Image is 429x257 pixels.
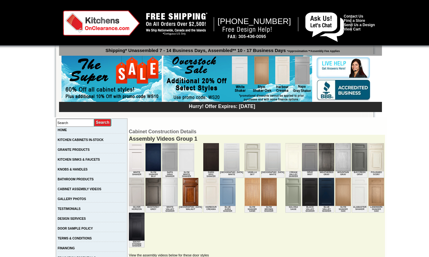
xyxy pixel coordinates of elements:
[352,206,367,213] td: Alabaster Shaker
[368,171,384,178] td: Polished Ivory
[129,129,385,135] td: Cabinet Construction Details
[261,206,277,213] td: Slym Brown Shaker
[344,18,365,23] a: Find a Store
[58,148,90,151] a: GRANITE PRODUCTS
[58,247,75,250] a: FINANCING
[203,206,219,213] td: Harbour Creama
[129,241,145,247] td: Ebony Stained Shaker
[368,206,384,213] td: Landmark Shaker Oak
[302,171,318,178] td: Gray Mist
[62,45,382,53] p: Shipping* Unassembled 7 - 14 Business Days, Assembled** 10 - 17 Business Days
[129,206,145,213] td: Silver Horizon
[58,217,86,220] a: DESIGN SERVICES
[94,118,112,127] input: Submit
[58,168,88,171] a: KNOBS & HANDLES
[58,237,92,240] a: TERMS & CONDITIONS
[285,206,301,213] td: Salona Sage
[145,171,161,178] td: Slym Shaker Blu
[58,197,86,201] a: GALLERY PHOTOS
[335,171,351,178] td: Mountain Gray
[319,206,334,213] td: Blue Valley Shaker
[58,128,67,132] a: HOME
[58,158,100,161] a: KITCHEN SINKS & FAUCETS
[286,48,340,53] span: *Approximation **Assembly Fee Applies
[58,207,81,211] a: TESTIMONIALS
[352,171,367,178] td: Baycreek Gray
[129,135,385,143] div: Assembly Videos Group 1
[244,171,260,178] td: Vanilla Sky
[179,171,194,178] td: Slym White Shaker
[244,206,260,213] td: Slym Shaker Sand
[261,171,285,178] td: [GEOGRAPHIC_DATA] White
[162,171,178,178] td: Napa Gray Shaker
[129,171,145,178] td: White Shaker
[162,206,178,213] td: White Valley Shaker
[63,10,140,36] img: Kitchens on Clearance Logo
[179,206,202,213] td: [GEOGRAPHIC_DATA] Walnut
[58,227,93,230] a: DOOR SAMPLE POLICY
[58,187,101,191] a: CABINET ASSEMBLY VIDEOS
[220,206,236,213] td: Blue Aura Shaker
[319,171,334,178] td: Weathered Gray
[285,171,301,178] td: Cream Valley Shaker
[344,14,363,18] a: Contact Us
[220,171,244,178] td: [GEOGRAPHIC_DATA] White
[218,17,291,26] span: [PHONE_NUMBER]
[203,171,219,178] td: Dark Epic Shaker
[58,178,94,181] a: BATHROOM PRODUCTS
[344,27,360,31] a: View Cart
[58,138,104,142] a: KITCHEN CABINETS IN-STOCK
[145,206,161,213] td: Monterey Grey
[302,206,318,213] td: Black Valley Shaker
[335,206,351,213] td: Slym Shaker Oak
[344,23,375,27] a: Send Us a Design
[62,103,382,109] div: Hurry! Offer Expires: [DATE]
